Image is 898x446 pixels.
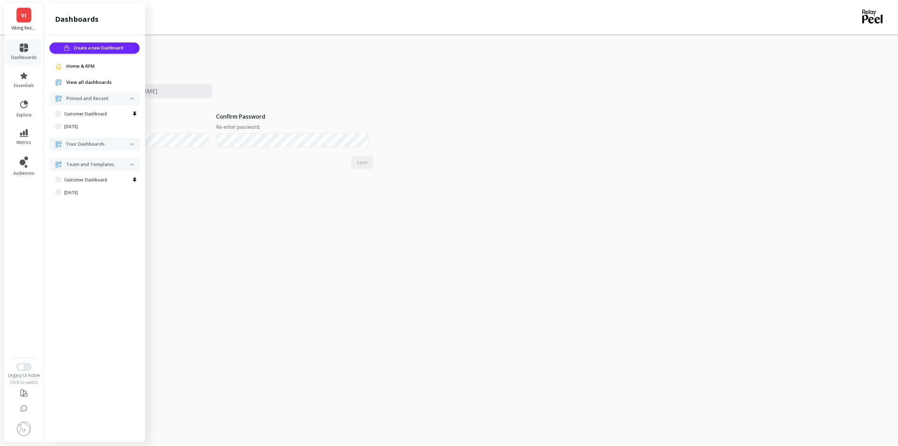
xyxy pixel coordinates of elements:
span: dashboards [11,55,37,60]
p: Viking Revolution (Essor) [11,25,37,31]
button: Switch to New UI [16,363,32,371]
div: Click to switch [4,380,44,385]
a: View all dashboards [66,79,134,86]
img: navigation item icon [55,79,62,86]
img: navigation item icon [55,63,62,70]
div: Legacy UI Active [4,373,44,378]
p: [DATE] [64,190,78,195]
p: Your Dashboards [66,141,130,148]
span: explore [16,112,32,118]
img: down caret icon [130,164,134,166]
img: profile picture [17,422,31,436]
img: navigation item icon [55,95,62,102]
p: Confirm Password [216,112,265,121]
span: V( [21,11,27,19]
span: audiences [13,171,34,176]
img: down caret icon [130,143,134,145]
img: navigation item icon [55,161,62,168]
p: [DATE] [64,124,78,129]
span: Home & RFM [66,63,95,70]
img: down caret icon [130,98,134,100]
span: essentials [14,83,34,88]
p: Team and Templates [66,161,130,168]
p: Re-enter password. [216,124,260,131]
p: Customer Dashboard [64,111,107,117]
p: Customer Dashboard [64,177,107,183]
p: Pinned and Recent [66,95,130,102]
span: metrics [16,140,31,145]
span: View all dashboards [66,79,112,86]
img: navigation item icon [55,141,62,148]
button: Create a new Dashboard [49,42,140,54]
h2: dashboards [55,14,99,24]
span: Create a new Dashboard [74,45,125,52]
